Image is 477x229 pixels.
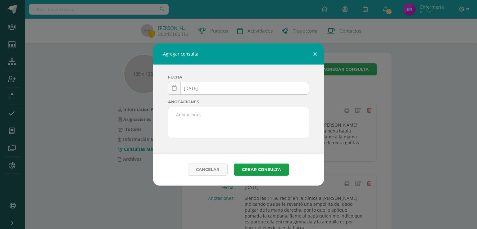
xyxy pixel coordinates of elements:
[168,82,309,94] input: Fecha de creación
[153,43,324,65] div: Agregar consulta
[188,164,228,176] a: Cancelar
[168,100,309,104] label: Anotaciones
[306,43,324,65] button: Close (Esc)
[168,75,309,79] label: Fecha
[234,164,289,176] button: Crear consulta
